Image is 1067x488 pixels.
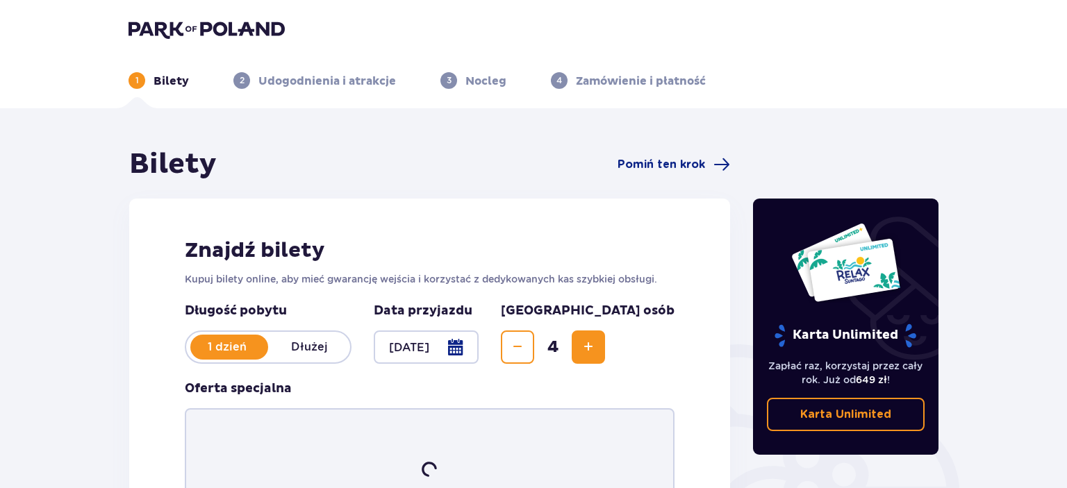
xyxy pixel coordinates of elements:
p: Data przyjazdu [374,303,472,319]
h2: Znajdź bilety [185,237,675,264]
img: loader [420,460,438,478]
button: Decrease [501,330,534,364]
span: 649 zł [856,374,887,385]
p: Nocleg [465,74,506,89]
p: [GEOGRAPHIC_DATA] osób [501,303,675,319]
p: Długość pobytu [185,303,351,319]
p: Dłużej [268,339,350,355]
span: 4 [537,337,569,357]
p: Zapłać raz, korzystaj przez cały rok. Już od ! [767,359,925,387]
p: Kupuj bilety online, aby mieć gwarancję wejścia i korzystać z dedykowanych kas szybkiej obsługi. [185,272,675,286]
p: 2 [240,74,245,87]
p: Zamówienie i płatność [576,74,706,89]
a: Karta Unlimited [767,398,925,431]
p: Oferta specjalna [185,380,292,397]
p: 3 [447,74,452,87]
img: Park of Poland logo [129,19,285,39]
p: Karta Unlimited [800,407,891,422]
p: 1 dzień [186,339,268,355]
p: 4 [556,74,562,87]
p: Karta Unlimited [773,323,918,348]
p: 1 [135,74,139,87]
span: Pomiń ten krok [618,157,705,172]
p: Bilety [154,74,189,89]
a: Pomiń ten krok [618,156,730,173]
h1: Bilety [129,147,217,182]
p: Udogodnienia i atrakcje [258,74,396,89]
button: Increase [572,330,605,364]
